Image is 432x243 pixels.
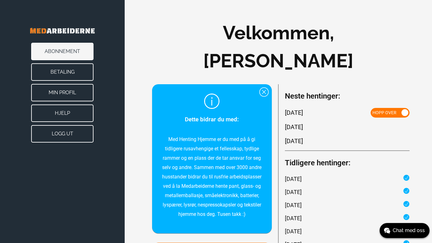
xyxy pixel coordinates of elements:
[285,175,410,183] div: Avfall hentet
[285,201,302,209] span: [DATE]
[371,108,410,118] button: Hopp over
[372,110,396,115] span: Hopp over
[285,136,303,146] span: [DATE]
[285,214,302,222] span: [DATE]
[285,201,410,209] div: Avfall hentet
[285,214,410,222] div: Avfall hentet
[285,175,302,183] span: [DATE]
[186,19,371,75] h1: Velkommen, [PERSON_NAME]
[31,84,94,101] button: Min Profil
[285,227,302,236] span: [DATE]
[285,108,303,118] span: [DATE]
[259,87,269,97] div: Lukk
[12,19,112,43] img: Banner
[161,115,262,124] h3: Dette bidrar du med:
[285,122,303,132] span: [DATE]
[31,43,94,60] button: Abonnement
[285,188,410,196] div: Avfall hentet
[380,223,430,238] button: Chat med oss
[31,63,94,81] button: Betaling
[285,188,302,196] span: [DATE]
[285,90,410,102] h2: Neste hentinger:
[393,227,425,234] span: Chat med oss
[31,104,94,122] button: Hjelp
[161,135,262,219] p: Med Henting Hjemme er du med på å gi tidligere rusavhengige et fellesskap, tydlige rammer og en p...
[285,227,410,236] div: Avfall hentet
[31,125,94,143] button: Logg ut
[285,157,405,168] h2: Tidligere hentinger:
